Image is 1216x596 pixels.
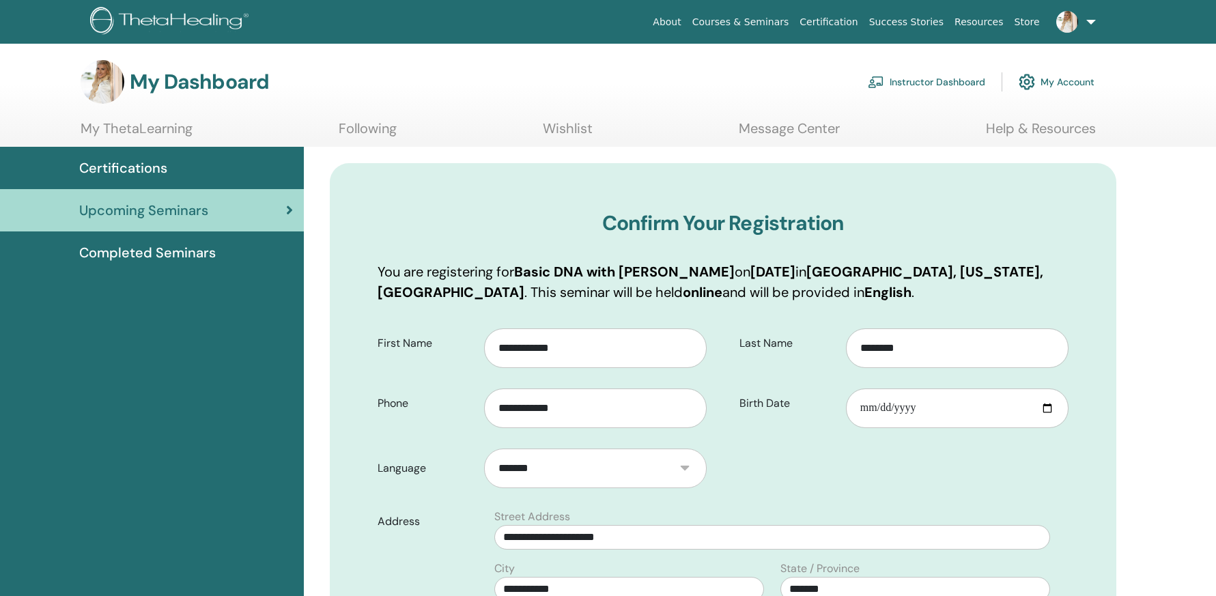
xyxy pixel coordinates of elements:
img: default.jpg [1056,11,1078,33]
label: First Name [367,330,484,356]
b: [DATE] [750,263,795,281]
a: Courses & Seminars [687,10,795,35]
label: City [494,560,515,577]
span: Completed Seminars [79,242,216,263]
label: Street Address [494,509,570,525]
a: Certification [794,10,863,35]
span: Certifications [79,158,167,178]
a: Store [1009,10,1045,35]
b: online [683,283,722,301]
label: Language [367,455,484,481]
label: State / Province [780,560,860,577]
a: About [647,10,686,35]
b: English [864,283,911,301]
a: Success Stories [864,10,949,35]
a: Following [339,120,397,147]
label: Birth Date [729,391,846,416]
img: chalkboard-teacher.svg [868,76,884,88]
label: Last Name [729,330,846,356]
a: My ThetaLearning [81,120,193,147]
a: My Account [1019,67,1094,97]
a: Message Center [739,120,840,147]
p: You are registering for on in . This seminar will be held and will be provided in . [378,261,1069,302]
span: Upcoming Seminars [79,200,208,221]
a: Wishlist [543,120,593,147]
h3: My Dashboard [130,70,269,94]
b: Basic DNA with [PERSON_NAME] [514,263,735,281]
img: default.jpg [81,60,124,104]
label: Phone [367,391,484,416]
a: Help & Resources [986,120,1096,147]
a: Resources [949,10,1009,35]
img: logo.png [90,7,253,38]
img: cog.svg [1019,70,1035,94]
h3: Confirm Your Registration [378,211,1069,236]
label: Address [367,509,486,535]
a: Instructor Dashboard [868,67,985,97]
